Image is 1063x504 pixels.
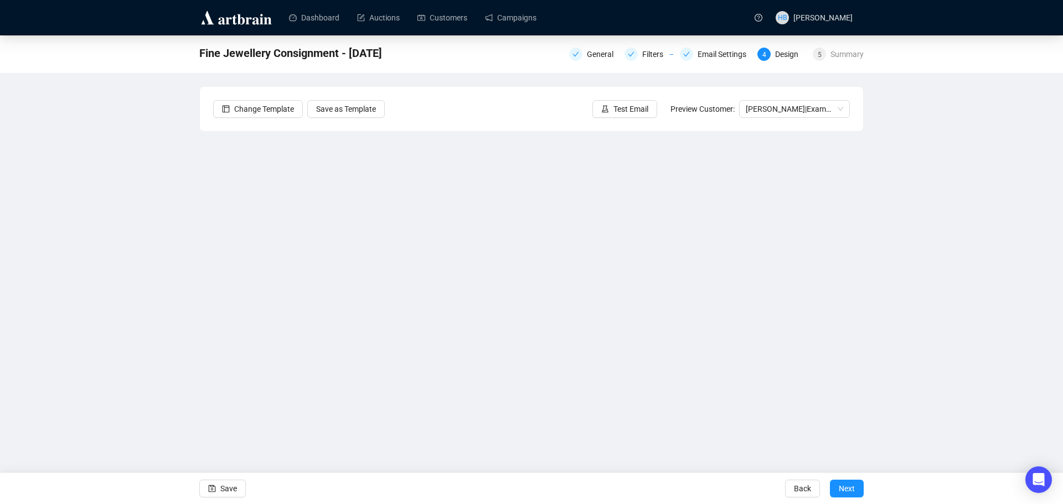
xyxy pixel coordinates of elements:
div: Design [775,48,805,61]
span: Fine Jewellery Consignment - September 2025 [199,44,382,62]
a: Campaigns [485,3,536,32]
div: Open Intercom Messenger [1025,466,1052,493]
button: Test Email [592,100,657,118]
button: Next [830,480,864,497]
span: [PERSON_NAME] [793,13,853,22]
span: experiment [601,105,609,113]
button: Change Template [213,100,303,118]
span: 5 [818,51,822,59]
span: HB [778,12,787,23]
div: Filters [642,48,670,61]
span: Change Template [234,103,294,115]
div: Summary [830,48,864,61]
button: Back [785,480,820,497]
div: 5Summary [813,48,864,61]
span: [PERSON_NAME] | Example [746,101,843,117]
span: Back [794,473,811,504]
span: Test Email [613,103,648,115]
span: Next [839,473,855,504]
button: Save [199,480,246,497]
a: Dashboard [289,3,339,32]
span: save [208,485,216,492]
a: Auctions [357,3,400,32]
span: 4 [762,51,766,59]
span: question-circle [755,14,762,22]
img: logo [199,9,274,27]
span: check [572,51,579,58]
div: Filters [625,48,673,61]
div: 4Design [757,48,806,61]
div: Email Settings [680,48,751,61]
span: Preview Customer: [670,105,735,113]
a: Customers [417,3,467,32]
div: General [587,48,620,61]
div: General [569,48,618,61]
div: Email Settings [698,48,753,61]
span: Save [220,473,237,504]
span: layout [222,105,230,113]
button: Save as Template [307,100,385,118]
span: check [628,51,634,58]
span: Save as Template [316,103,376,115]
span: check [683,51,690,58]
